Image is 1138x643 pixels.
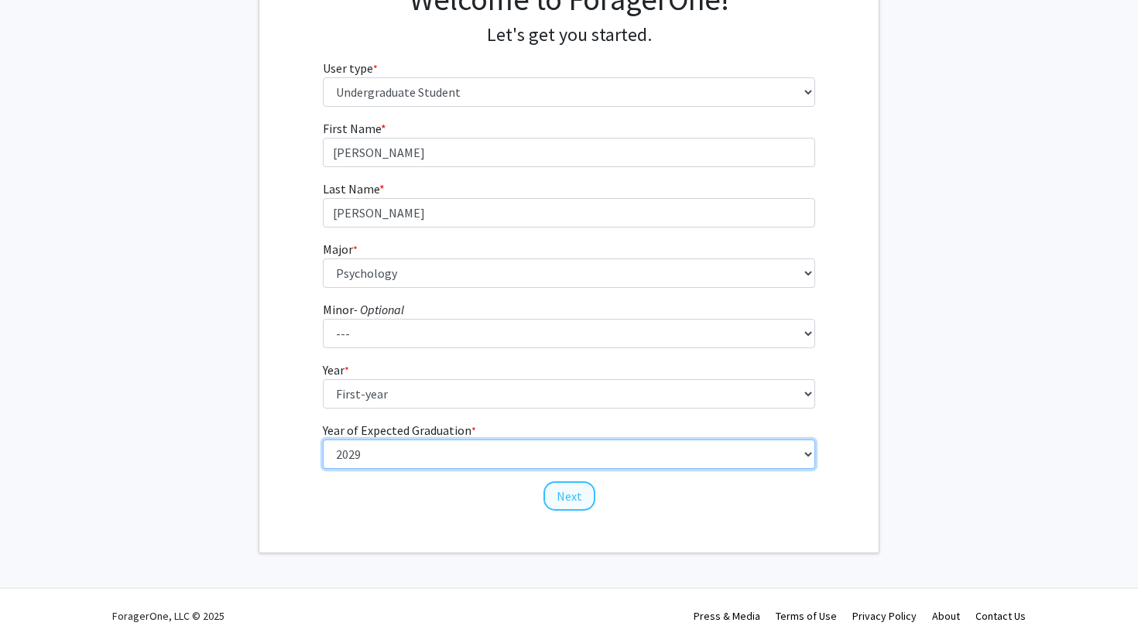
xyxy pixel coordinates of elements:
[543,481,595,511] button: Next
[323,121,381,136] span: First Name
[112,589,225,643] div: ForagerOne, LLC © 2025
[323,300,404,319] label: Minor
[323,421,476,439] label: Year of Expected Graduation
[323,24,816,46] h4: Let's get you started.
[975,609,1026,623] a: Contact Us
[323,59,378,77] label: User type
[852,609,917,623] a: Privacy Policy
[12,573,66,631] iframe: Chat
[694,609,760,623] a: Press & Media
[323,181,379,197] span: Last Name
[776,609,837,623] a: Terms of Use
[323,361,349,379] label: Year
[354,302,404,317] i: - Optional
[932,609,960,623] a: About
[323,240,358,258] label: Major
